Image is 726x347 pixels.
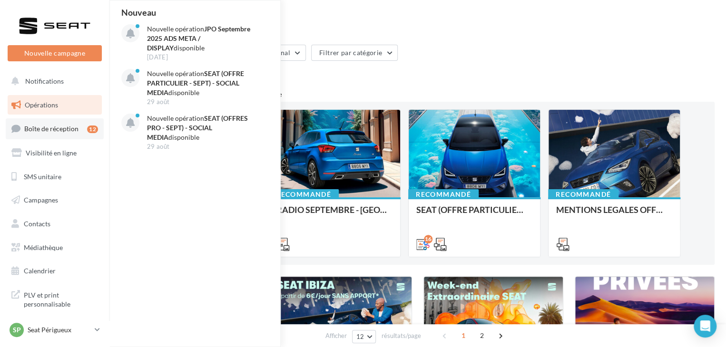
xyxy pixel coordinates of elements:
[121,15,715,29] div: Opérations marketing
[6,95,104,115] a: Opérations
[424,235,432,243] div: 16
[24,172,61,180] span: SMS unitaire
[548,189,618,200] div: Recommandé
[381,331,421,340] span: résultats/page
[121,90,715,98] div: 4 opérations recommandées par votre enseigne
[8,45,102,61] button: Nouvelle campagne
[416,205,532,224] div: SEAT (OFFRE PARTICULIER - SEPT) - SOCIAL MEDIA
[6,143,104,163] a: Visibilité en ligne
[408,189,479,200] div: Recommandé
[694,315,716,337] div: Open Intercom Messenger
[6,167,104,187] a: SMS unitaire
[25,77,64,85] span: Notifications
[6,261,104,281] a: Calendrier
[268,189,339,200] div: Recommandé
[24,220,50,228] span: Contacts
[6,285,104,313] a: PLV et print personnalisable
[13,325,21,335] span: SP
[25,101,58,109] span: Opérations
[24,243,63,251] span: Médiathèque
[276,205,392,224] div: RADIO SEPTEMBRE - [GEOGRAPHIC_DATA] 6€/Jour + Week-end extraordinaire
[325,331,347,340] span: Afficher
[6,118,104,139] a: Boîte de réception12
[556,205,672,224] div: MENTIONS LEGALES OFFRES GENERIQUES PRESSE 2025
[352,330,376,343] button: 12
[456,328,471,343] span: 1
[87,125,98,133] div: 12
[6,214,104,234] a: Contacts
[6,238,104,258] a: Médiathèque
[26,149,77,157] span: Visibilité en ligne
[8,321,102,339] a: SP Seat Périgueux
[24,125,78,133] span: Boîte de réception
[6,190,104,210] a: Campagnes
[311,45,398,61] button: Filtrer par catégorie
[24,267,56,275] span: Calendrier
[6,317,104,345] a: Campagnes DataOnDemand
[24,289,98,309] span: PLV et print personnalisable
[24,196,58,204] span: Campagnes
[356,333,364,340] span: 12
[6,71,100,91] button: Notifications
[24,320,98,341] span: Campagnes DataOnDemand
[474,328,490,343] span: 2
[28,325,91,335] p: Seat Périgueux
